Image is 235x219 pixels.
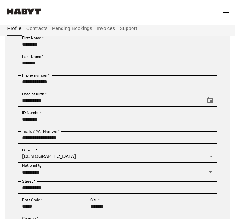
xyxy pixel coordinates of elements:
[22,54,44,60] label: Last Name
[5,8,42,15] img: Habyt
[22,129,60,134] label: Tax Id / VAT Number
[22,163,42,168] label: Nationality
[90,197,100,203] label: City
[22,179,35,184] label: Street
[26,21,48,36] button: Contracts
[18,150,217,163] div: [DEMOGRAPHIC_DATA]
[206,168,215,176] button: Open
[22,197,43,203] label: Post Code
[5,21,230,36] div: user profile tabs
[22,110,43,116] label: ID Number
[119,21,138,36] button: Support
[204,94,217,107] button: Choose date, selected date is May 28, 2001
[22,35,44,41] label: First Name
[52,21,93,36] button: Pending Bookings
[22,147,37,153] label: Gender
[96,21,116,36] button: Invoices
[7,21,22,36] button: Profile
[22,91,47,97] label: Date of birth
[22,73,50,78] label: Phone number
